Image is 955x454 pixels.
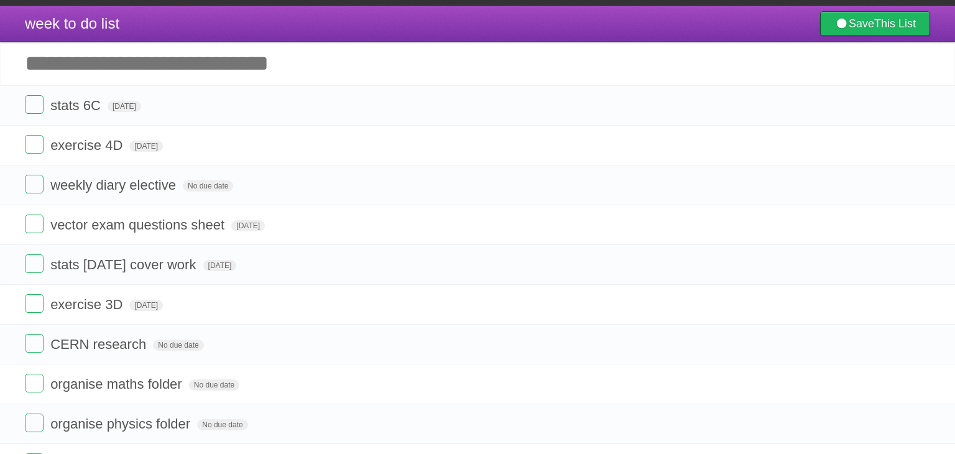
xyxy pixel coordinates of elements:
[203,260,237,271] span: [DATE]
[25,334,44,353] label: Done
[50,336,149,352] span: CERN research
[197,419,247,430] span: No due date
[129,300,163,311] span: [DATE]
[25,15,119,32] span: week to do list
[183,180,233,192] span: No due date
[50,137,126,153] span: exercise 4D
[50,177,179,193] span: weekly diary elective
[231,220,265,231] span: [DATE]
[25,294,44,313] label: Done
[25,135,44,154] label: Done
[25,95,44,114] label: Done
[25,374,44,392] label: Done
[129,141,163,152] span: [DATE]
[50,257,199,272] span: stats [DATE] cover work
[820,11,930,36] a: SaveThis List
[25,175,44,193] label: Done
[25,254,44,273] label: Done
[874,17,916,30] b: This List
[50,416,193,432] span: organise physics folder
[25,414,44,432] label: Done
[153,340,203,351] span: No due date
[189,379,239,391] span: No due date
[50,217,228,233] span: vector exam questions sheet
[50,297,126,312] span: exercise 3D
[50,98,104,113] span: stats 6C
[25,215,44,233] label: Done
[108,101,141,112] span: [DATE]
[50,376,185,392] span: organise maths folder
